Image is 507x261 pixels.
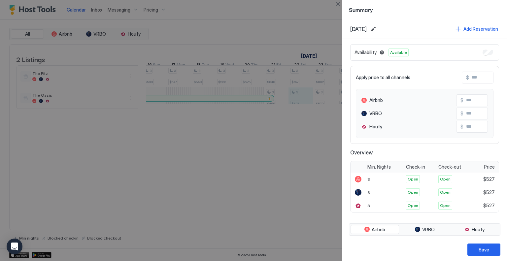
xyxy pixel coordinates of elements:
span: Open [408,203,418,209]
span: VRBO [422,227,435,233]
span: 3 [367,177,370,182]
button: Houfy [450,225,499,234]
span: Min. Nights [367,164,391,170]
div: tab-group [349,223,500,236]
span: Open [440,189,451,195]
div: Save [479,246,489,253]
span: Check-in [406,164,425,170]
span: $527 [483,189,495,195]
span: Summary [349,5,500,14]
span: [DATE] [350,26,367,32]
span: Open [408,189,418,195]
button: Add Reservation [455,24,499,33]
span: $ [460,124,463,130]
div: Add Reservation [463,25,498,32]
span: 3 [367,190,370,195]
span: Open [408,176,418,182]
span: Open [440,203,451,209]
span: Overview [350,149,499,156]
span: $ [466,75,469,81]
span: Apply price to all channels [356,75,410,81]
span: VRBO [369,111,382,116]
button: Blocked dates override all pricing rules and remain unavailable until manually unblocked [378,49,386,56]
button: Edit date range [369,25,377,33]
span: Airbnb [369,97,383,103]
span: 3 [367,203,370,208]
span: Houfy [369,124,382,130]
span: $527 [483,176,495,182]
span: $ [460,97,463,103]
button: VRBO [400,225,449,234]
button: Save [467,244,500,256]
span: $527 [483,203,495,209]
span: Available [390,49,407,55]
button: Airbnb [351,225,399,234]
span: Houfy [472,227,485,233]
span: Airbnb [372,227,385,233]
span: Price [484,164,495,170]
span: Availability [355,49,377,55]
span: Check-out [438,164,461,170]
div: Open Intercom Messenger [7,239,22,254]
span: $ [460,111,463,116]
span: Open [440,176,451,182]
